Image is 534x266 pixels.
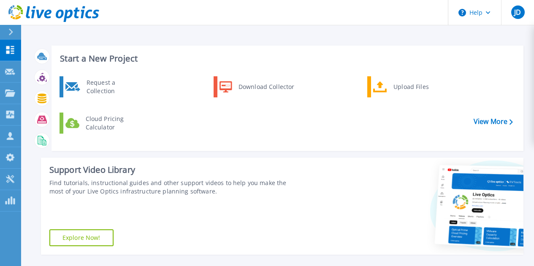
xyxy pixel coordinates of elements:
div: Request a Collection [82,78,144,95]
a: View More [474,118,513,126]
div: Download Collector [234,78,298,95]
div: Support Video Library [49,164,300,175]
span: JD [514,9,521,16]
div: Find tutorials, instructional guides and other support videos to help you make the most of your L... [49,179,300,196]
a: Request a Collection [60,76,146,97]
h3: Start a New Project [60,54,512,63]
a: Upload Files [367,76,454,97]
div: Cloud Pricing Calculator [81,115,144,132]
a: Cloud Pricing Calculator [60,113,146,134]
div: Upload Files [389,78,452,95]
a: Explore Now! [49,229,114,246]
a: Download Collector [214,76,300,97]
